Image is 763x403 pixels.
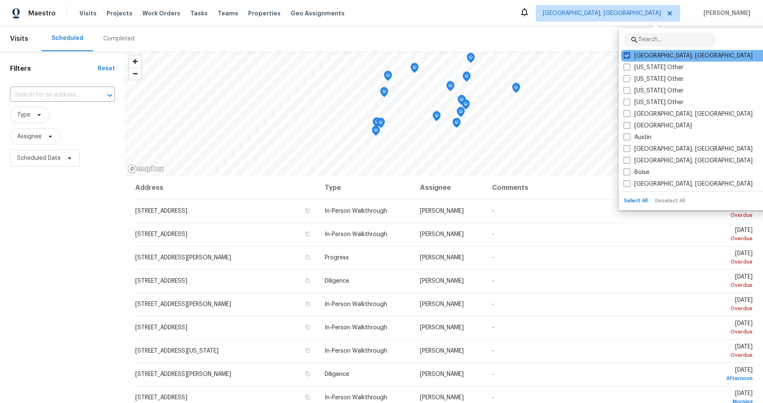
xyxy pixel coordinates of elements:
span: Tasks [190,10,208,16]
button: Copy Address [304,323,311,331]
span: Visits [80,9,97,17]
span: Projects [107,9,132,17]
span: [DATE] [677,227,753,243]
span: Type [17,111,30,119]
span: [STREET_ADDRESS][PERSON_NAME] [135,301,231,307]
span: [PERSON_NAME] [420,348,464,354]
span: [PERSON_NAME] [420,395,464,401]
div: Map marker [432,111,441,124]
label: [GEOGRAPHIC_DATA], [GEOGRAPHIC_DATA] [624,110,753,118]
span: - [492,371,494,377]
th: Address [135,176,318,199]
span: - [492,255,494,261]
div: Map marker [410,63,419,76]
span: Diligence [325,371,349,377]
canvas: Map [125,51,763,176]
span: [STREET_ADDRESS][PERSON_NAME] [135,371,231,377]
span: - [492,348,494,354]
input: Search... [639,33,716,47]
button: Copy Address [304,254,311,261]
span: [PERSON_NAME] [420,325,464,331]
div: Overdue [677,258,753,266]
span: In-Person Walkthrough [325,325,387,331]
span: [STREET_ADDRESS] [135,395,187,401]
div: Completed [103,35,134,43]
span: Zoom out [129,68,141,80]
div: Overdue [677,234,753,243]
button: Zoom out [129,67,141,80]
span: [PERSON_NAME] [700,9,751,17]
button: Copy Address [304,300,311,308]
span: - [492,325,494,331]
span: [PERSON_NAME] [420,278,464,284]
span: [GEOGRAPHIC_DATA], [GEOGRAPHIC_DATA] [543,9,661,17]
span: Teams [218,9,238,17]
div: Map marker [452,118,461,131]
input: Search for an address... [10,89,92,102]
div: Map marker [373,117,381,130]
div: Map marker [380,87,388,100]
span: [DATE] [677,344,753,359]
label: [US_STATE] Other [624,98,683,107]
div: Map marker [462,100,470,112]
label: [GEOGRAPHIC_DATA], [GEOGRAPHIC_DATA] [624,145,753,153]
span: Diligence [325,278,349,284]
span: Assignee [17,132,42,141]
div: Map marker [467,53,475,66]
span: [PERSON_NAME] [420,231,464,237]
span: [PERSON_NAME] [420,208,464,214]
div: Map marker [457,107,465,120]
button: Copy Address [304,277,311,284]
span: - [492,278,494,284]
span: [STREET_ADDRESS][US_STATE] [135,348,219,354]
th: Comments [485,176,671,199]
span: [DATE] [677,251,753,266]
div: Overdue [677,304,753,313]
button: Copy Address [304,393,311,401]
span: - [492,208,494,214]
button: Copy Address [304,207,311,214]
button: Zoom in [129,55,141,67]
span: In-Person Walkthrough [325,208,387,214]
button: Select All [622,195,650,207]
div: Overdue [677,211,753,219]
label: [GEOGRAPHIC_DATA], [GEOGRAPHIC_DATA] [624,52,753,60]
div: Map marker [462,72,471,85]
div: Overdue [677,351,753,359]
label: [US_STATE] Other [624,63,683,72]
div: Reset [98,65,115,73]
label: [GEOGRAPHIC_DATA] [624,122,692,130]
span: Work Orders [142,9,180,17]
button: Open [104,90,116,101]
th: Type [318,176,413,199]
span: [DATE] [677,367,753,383]
span: - [492,231,494,237]
div: Map marker [384,71,392,84]
span: [DATE] [677,321,753,336]
div: Map marker [377,118,385,131]
span: [DATE] [677,297,753,313]
div: Map marker [372,126,380,139]
span: [PERSON_NAME] [420,255,464,261]
span: Progress [325,255,349,261]
div: Overdue [677,328,753,336]
span: In-Person Walkthrough [325,231,387,237]
span: [PERSON_NAME] [420,371,464,377]
label: [GEOGRAPHIC_DATA], [GEOGRAPHIC_DATA] [624,157,753,165]
span: [DATE] [677,274,753,289]
span: In-Person Walkthrough [325,301,387,307]
div: Map marker [446,81,455,94]
span: - [492,301,494,307]
span: Geo Assignments [291,9,345,17]
button: Copy Address [304,230,311,238]
label: Austin [624,133,651,142]
span: Scheduled Date [17,154,61,162]
span: [STREET_ADDRESS] [135,325,187,331]
span: [STREET_ADDRESS] [135,278,187,284]
span: Properties [248,9,281,17]
div: Map marker [457,95,466,108]
span: - [492,395,494,401]
span: Visits [10,30,28,48]
span: [PERSON_NAME] [420,301,464,307]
